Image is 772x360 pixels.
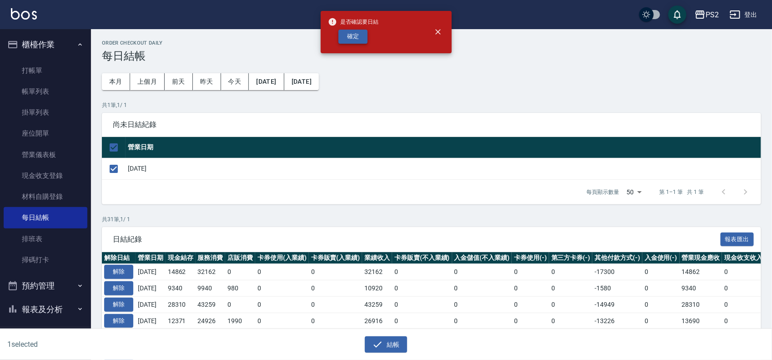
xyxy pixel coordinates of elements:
td: 0 [512,280,549,297]
td: 0 [452,280,512,297]
td: [DATE] [136,296,166,313]
td: 43259 [362,296,392,313]
td: 24926 [196,313,226,329]
td: 9940 [196,280,226,297]
td: 0 [452,296,512,313]
td: 9340 [166,280,196,297]
th: 卡券使用(-) [512,252,549,264]
td: [DATE] [126,158,761,179]
td: 10920 [362,280,392,297]
button: 登出 [726,6,761,23]
a: 座位開單 [4,123,87,144]
td: -14949 [592,296,642,313]
td: 9340 [680,280,722,297]
td: 0 [255,264,309,280]
td: 0 [642,264,680,280]
td: 13690 [680,313,722,329]
td: 0 [392,264,452,280]
td: 0 [392,313,452,329]
th: 卡券販賣(不入業績) [392,252,452,264]
td: 14862 [166,264,196,280]
td: -17300 [592,264,642,280]
button: close [428,22,448,42]
button: save [668,5,686,24]
td: -1580 [592,280,642,297]
button: 櫃檯作業 [4,33,87,56]
th: 現金收支收入 [722,252,765,264]
td: -13226 [592,313,642,329]
td: 43259 [196,296,226,313]
span: 是否確認要日結 [328,17,379,26]
td: 0 [309,313,363,329]
th: 入金儲值(不入業績) [452,252,512,264]
th: 營業現金應收 [680,252,722,264]
td: 980 [225,280,255,297]
button: 昨天 [193,73,221,90]
button: 上個月 [130,73,165,90]
td: 0 [549,296,593,313]
th: 營業日期 [126,137,761,158]
td: 0 [512,313,549,329]
td: 0 [722,280,765,297]
td: 0 [642,313,680,329]
td: [DATE] [136,280,166,297]
a: 打帳單 [4,60,87,81]
td: 0 [722,313,765,329]
th: 店販消費 [225,252,255,264]
td: 0 [309,296,363,313]
th: 卡券使用(入業績) [255,252,309,264]
img: Logo [11,8,37,20]
a: 報表匯出 [721,234,754,243]
p: 每頁顯示數量 [587,188,620,196]
th: 其他付款方式(-) [592,252,642,264]
td: 0 [549,264,593,280]
a: 材料自購登錄 [4,186,87,207]
th: 業績收入 [362,252,392,264]
th: 第三方卡券(-) [549,252,593,264]
td: 0 [255,313,309,329]
button: 客戶管理 [4,321,87,345]
td: 32162 [362,264,392,280]
th: 現金結存 [166,252,196,264]
td: 0 [722,296,765,313]
button: 預約管理 [4,274,87,298]
td: 12371 [166,313,196,329]
td: 0 [392,296,452,313]
td: 28310 [680,296,722,313]
h6: 1 selected [7,339,191,350]
td: 0 [549,313,593,329]
button: 報表匯出 [721,233,754,247]
th: 解除日結 [102,252,136,264]
button: 前天 [165,73,193,90]
th: 服務消費 [196,252,226,264]
td: 0 [512,264,549,280]
td: [DATE] [136,313,166,329]
td: 0 [255,280,309,297]
span: 日結紀錄 [113,235,721,244]
button: 本月 [102,73,130,90]
td: 32162 [196,264,226,280]
td: 0 [642,296,680,313]
td: 14862 [680,264,722,280]
button: 今天 [221,73,249,90]
div: 50 [623,180,645,204]
td: 0 [549,280,593,297]
p: 共 1 筆, 1 / 1 [102,101,761,109]
td: 26916 [362,313,392,329]
td: 0 [309,264,363,280]
button: [DATE] [284,73,319,90]
td: 0 [392,280,452,297]
a: 每日結帳 [4,207,87,228]
th: 營業日期 [136,252,166,264]
td: 0 [255,296,309,313]
button: 解除 [104,265,133,279]
button: 解除 [104,281,133,295]
td: 0 [309,280,363,297]
td: 0 [642,280,680,297]
div: PS2 [706,9,719,20]
button: 報表及分析 [4,298,87,321]
button: 確定 [338,30,368,44]
a: 掃碼打卡 [4,249,87,270]
td: 0 [512,296,549,313]
p: 共 31 筆, 1 / 1 [102,215,761,223]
